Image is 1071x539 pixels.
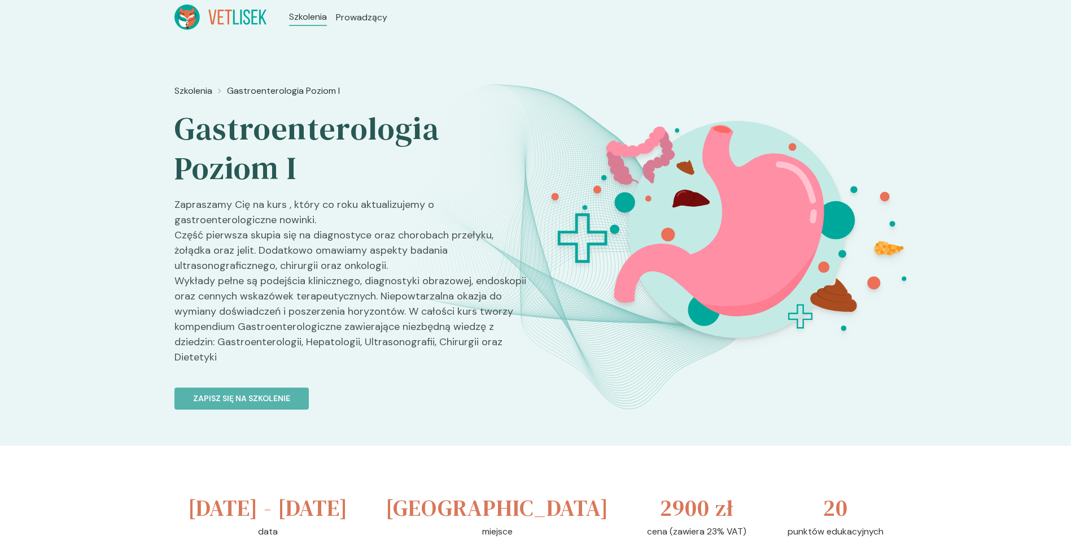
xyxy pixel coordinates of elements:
[647,525,746,538] p: cena (zawiera 23% VAT)
[174,197,527,374] p: Zapraszamy Cię na kurs , który co roku aktualizujemy o gastroenterologiczne nowinki. Część pierws...
[336,11,387,24] a: Prowadzący
[289,10,327,24] a: Szkolenia
[534,80,935,381] img: Zpbdlh5LeNNTxNvR_GastroI_BT.svg
[193,393,290,405] p: Zapisz się na szkolenie
[174,374,527,410] a: Zapisz się na szkolenie
[188,491,348,525] h3: [DATE] - [DATE]
[227,84,340,98] a: Gastroenterologia Poziom I
[482,525,513,538] p: miejsce
[174,84,212,98] a: Szkolenia
[174,109,527,188] h2: Gastroenterologia Poziom I
[258,525,278,538] p: data
[174,388,309,410] button: Zapisz się na szkolenie
[788,525,884,538] p: punktów edukacyjnych
[386,491,609,525] h3: [GEOGRAPHIC_DATA]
